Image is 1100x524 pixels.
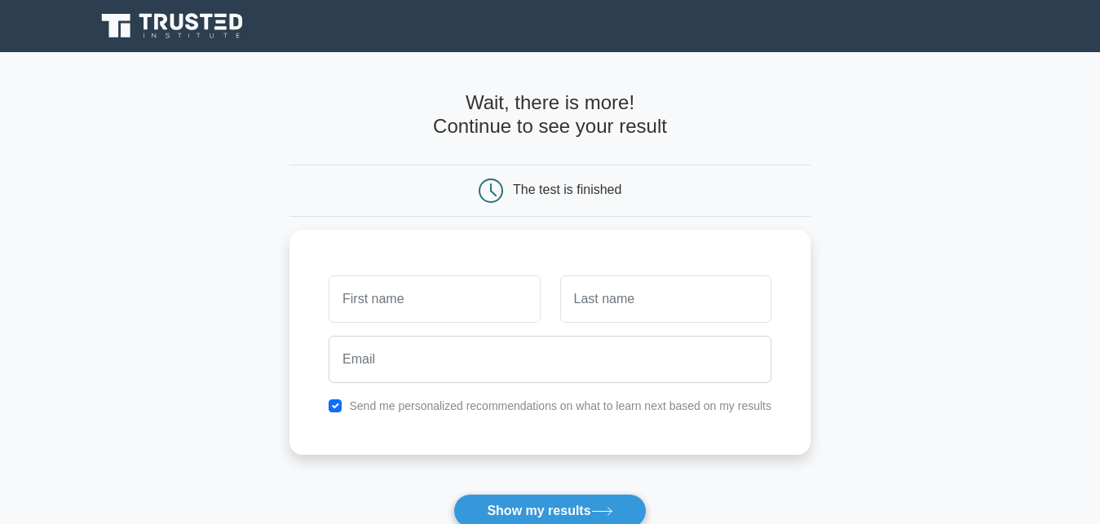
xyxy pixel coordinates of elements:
h4: Wait, there is more! Continue to see your result [289,91,811,139]
input: Last name [560,275,771,323]
label: Send me personalized recommendations on what to learn next based on my results [349,399,771,412]
input: First name [329,275,540,323]
input: Email [329,336,771,383]
div: The test is finished [513,183,621,196]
